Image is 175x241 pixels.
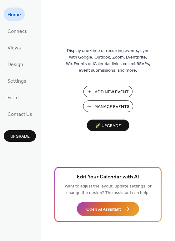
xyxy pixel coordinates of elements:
[83,100,133,112] button: Manage Events
[66,48,150,74] span: Display one-time or recurring events, sync with Google, Outlook, Zoom, Eventbrite, Wix Events or ...
[7,93,19,103] span: Form
[87,120,129,131] button: 🚀 Upgrade
[94,104,129,110] span: Manage Events
[4,24,30,38] a: Connect
[4,90,22,104] a: Form
[7,76,26,86] span: Settings
[7,10,21,20] span: Home
[7,43,21,53] span: Views
[7,110,32,119] span: Contact Us
[65,182,152,197] span: Want to adjust the layout, update settings, or change the design? The assistant can help.
[7,27,27,36] span: Connect
[77,173,139,182] span: Edit Your Calendar with AI
[91,122,126,130] span: 🚀 Upgrade
[4,8,25,21] a: Home
[7,60,23,69] span: Design
[83,86,132,97] button: Add New Event
[4,130,36,142] button: Upgrade
[95,89,129,95] span: Add New Event
[4,41,25,54] a: Views
[10,133,30,140] span: Upgrade
[4,57,27,71] a: Design
[86,206,121,213] span: Open AI Assistant
[77,202,139,216] button: Open AI Assistant
[4,107,36,120] a: Contact Us
[4,74,30,87] a: Settings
